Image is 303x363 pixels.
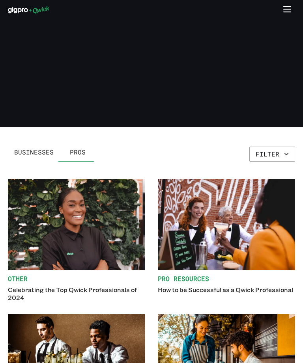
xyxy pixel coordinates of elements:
span: Pros [70,148,86,156]
span: Other [8,275,145,283]
img: How to be Successful as a Qwick Professional [158,179,295,270]
p: Celebrating the Top Qwick Professionals of 2024 [8,286,145,302]
a: Pro ResourcesHow to be Successful as a Qwick Professional [158,179,295,302]
img: Celebrating the Top Qwick Professionals of 2024 [8,179,145,270]
span: Businesses [14,148,54,156]
p: How to be Successful as a Qwick Professional [158,286,295,294]
span: Pro Resources [158,275,295,283]
button: Filter [249,147,295,162]
a: OtherCelebrating the Top Qwick Professionals of 2024 [8,179,145,302]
